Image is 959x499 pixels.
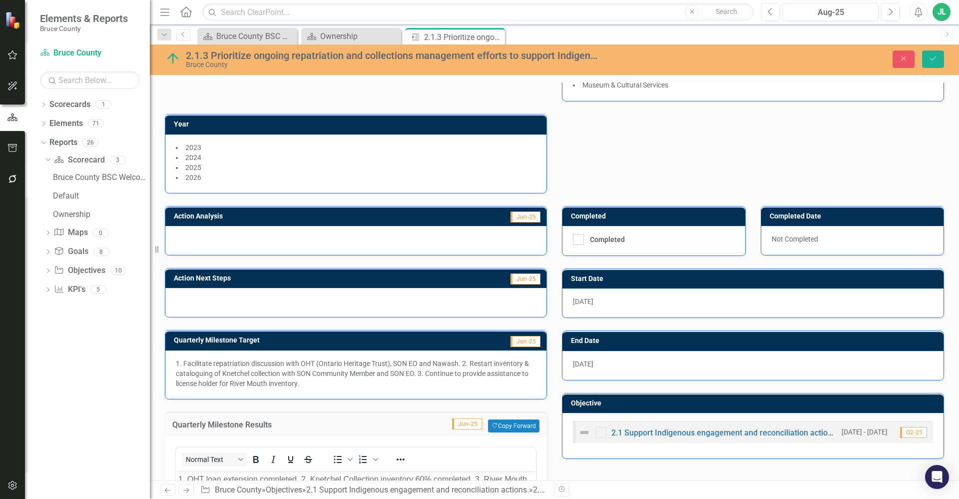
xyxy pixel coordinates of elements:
[571,275,939,282] h3: Start Date
[53,173,150,182] div: Bruce County BSC Welcome Page
[582,81,668,89] span: Museum & Cultural Services
[40,12,128,24] span: Elements & Reports
[392,452,409,466] button: Reveal or hide additional toolbar items
[573,360,593,368] span: [DATE]
[50,187,150,203] a: Default
[93,247,109,256] div: 8
[282,452,299,466] button: Underline
[488,419,539,432] button: Copy Forward
[40,47,140,59] a: Bruce County
[186,50,602,61] div: 2.1.3 Prioritize ongoing repatriation and collections management efforts to support Indigenous cu...
[571,399,939,407] h3: Objective
[174,336,444,344] h3: Quarterly Milestone Target
[54,246,88,257] a: Goals
[510,211,540,222] span: Jun-25
[247,452,264,466] button: Bold
[174,120,541,128] h3: Year
[88,119,104,128] div: 71
[54,284,85,295] a: KPI's
[5,11,22,29] img: ClearPoint Strategy
[510,336,540,347] span: Jun-25
[186,455,235,463] span: Normal Text
[761,226,944,255] div: Not Completed
[925,465,949,489] div: Open Intercom Messenger
[933,3,951,21] button: JL
[701,5,751,19] button: Search
[186,61,602,68] div: Bruce County
[216,30,295,42] div: Bruce County BSC Welcome Page
[202,3,754,21] input: Search ClearPoint...
[265,452,282,466] button: Italic
[200,484,547,496] div: » » »
[424,31,502,43] div: 2.1.3 Prioritize ongoing repatriation and collections management efforts to support Indigenous cu...
[54,265,105,276] a: Objectives
[2,2,358,26] p: 1. OHT loan extension completed. 2. Knetchel Collection inventory 60% completed. 3. River Mouth a...
[578,426,590,438] img: Not Defined
[215,485,262,494] a: Bruce County
[49,118,83,129] a: Elements
[174,274,412,282] h3: Action Next Steps
[174,212,399,220] h3: Action Analysis
[185,163,201,171] span: 2025
[571,337,939,344] h3: End Date
[40,24,128,32] small: Bruce County
[510,273,540,284] span: Jun-25
[573,297,593,305] span: [DATE]
[176,358,536,388] p: 1. Facilitate repatriation discussion with OHT (Ontario Heritage Trust), SON EO and Nawash. 2. Re...
[770,212,939,220] h3: Completed Date
[200,30,295,42] a: Bruce County BSC Welcome Page
[329,452,354,466] div: Bullet list
[300,452,317,466] button: Strikethrough
[185,173,201,181] span: 2026
[452,418,482,429] span: Jun-25
[533,485,938,494] div: 2.1.3 Prioritize ongoing repatriation and collections management efforts to support Indigenous cu...
[82,138,98,146] div: 26
[571,212,740,220] h3: Completed
[49,99,90,110] a: Scorecards
[185,153,201,161] span: 2024
[355,452,380,466] div: Numbered list
[53,210,150,219] div: Ownership
[90,285,106,294] div: 5
[304,30,399,42] a: Ownership
[172,420,368,429] h3: Quarterly Milestone Results
[53,191,150,200] div: Default
[306,485,529,494] a: 2.1 Support Indigenous engagement and reconciliation actions.
[320,30,399,42] div: Ownership
[54,227,87,238] a: Maps
[95,100,111,109] div: 1
[93,228,109,237] div: 0
[185,143,201,151] span: 2023
[716,7,737,15] span: Search
[266,485,302,494] a: Objectives
[182,452,247,466] button: Block Normal Text
[50,169,150,185] a: Bruce County BSC Welcome Page
[786,6,875,18] div: Aug-25
[165,50,181,66] img: On Track
[110,155,126,164] div: 3
[842,427,888,437] small: [DATE] - [DATE]
[49,137,77,148] a: Reports
[50,206,150,222] a: Ownership
[611,428,838,437] a: 2.1 Support Indigenous engagement and reconciliation actions.
[54,154,104,166] a: Scorecard
[110,266,126,275] div: 10
[783,3,879,21] button: Aug-25
[900,427,927,438] span: Q2-25
[40,71,140,89] input: Search Below...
